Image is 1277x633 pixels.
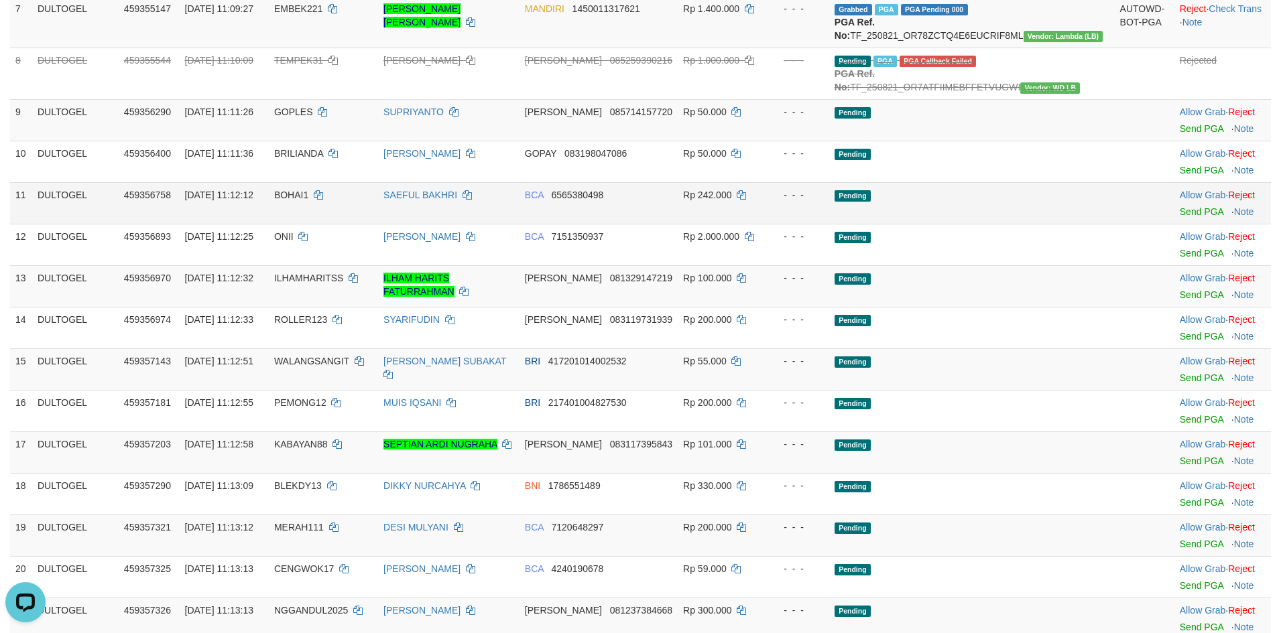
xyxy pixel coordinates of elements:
td: DULTOGEL [32,390,119,431]
span: Rp 55.000 [683,356,727,366]
a: Send PGA [1180,206,1223,217]
span: BCA [525,231,544,242]
a: [PERSON_NAME] [383,605,461,616]
span: BCA [525,522,544,533]
span: [DATE] 11:10:09 [185,55,253,66]
span: MERAH111 [274,522,324,533]
span: PEMONG12 [274,397,326,408]
div: - - - [771,105,824,119]
a: Allow Grab [1180,522,1225,533]
a: Reject [1228,563,1255,574]
a: Send PGA [1180,165,1223,175]
a: Reject [1228,148,1255,159]
span: [DATE] 11:12:33 [185,314,253,325]
td: 16 [10,390,32,431]
span: KABAYAN88 [274,439,328,449]
td: 14 [10,307,32,348]
span: [DATE] 11:12:58 [185,439,253,449]
span: Rp 300.000 [683,605,731,616]
a: Send PGA [1180,539,1223,549]
span: 459357326 [124,605,171,616]
a: [PERSON_NAME] [383,231,461,242]
span: [DATE] 11:11:36 [185,148,253,159]
span: · [1180,107,1228,117]
span: BRILIANDA [274,148,323,159]
a: Reject [1228,522,1255,533]
span: ROLLER123 [274,314,327,325]
a: Send PGA [1180,580,1223,591]
span: Copy 083119731939 to clipboard [610,314,672,325]
td: · [1174,182,1271,224]
a: Reject [1228,397,1255,408]
a: Allow Grab [1180,190,1225,200]
span: Pending [835,522,871,534]
span: Pending [835,606,871,617]
a: Allow Grab [1180,563,1225,574]
span: [DATE] 11:12:12 [185,190,253,200]
span: Rp 200.000 [683,397,731,408]
span: · [1180,563,1228,574]
span: [DATE] 11:13:13 [185,605,253,616]
div: - - - [771,437,824,451]
a: [PERSON_NAME] [383,563,461,574]
td: DULTOGEL [32,348,119,390]
div: - - - [771,147,824,160]
span: BLEKDY13 [274,480,322,491]
td: DULTOGEL [32,99,119,141]
td: 12 [10,224,32,265]
a: Allow Grab [1180,273,1225,283]
span: WALANGSANGIT [274,356,349,366]
a: Note [1234,622,1254,632]
a: Send PGA [1180,622,1223,632]
span: · [1180,356,1228,366]
div: - - - [771,354,824,368]
span: · [1180,480,1228,491]
span: 459356893 [124,231,171,242]
span: Pending [835,356,871,368]
span: · [1180,190,1228,200]
span: 459356970 [124,273,171,283]
td: 13 [10,265,32,307]
a: Note [1234,165,1254,175]
div: - - - [771,54,824,67]
td: · [1174,556,1271,597]
a: Send PGA [1180,414,1223,425]
span: Pending [835,149,871,160]
td: · [1174,307,1271,348]
td: DULTOGEL [32,307,119,348]
span: GOPAY [525,148,556,159]
span: BRI [525,356,540,366]
span: Copy 7151350937 to clipboard [552,231,604,242]
span: Rp 100.000 [683,273,731,283]
span: [DATE] 11:09:27 [185,3,253,14]
a: Send PGA [1180,123,1223,134]
span: [PERSON_NAME] [525,107,602,117]
span: ONII [274,231,294,242]
a: Note [1234,248,1254,259]
span: PGA Pending [901,4,968,15]
div: - - - [771,188,824,202]
span: 459355147 [124,3,171,14]
span: Vendor URL: https://dashboard.q2checkout.com/secure [1024,31,1103,42]
a: Note [1234,414,1254,425]
span: [DATE] 11:13:09 [185,480,253,491]
span: 459357321 [124,522,171,533]
a: Reject [1228,314,1255,325]
span: Pending [835,481,871,492]
span: [DATE] 11:12:25 [185,231,253,242]
a: Note [1234,123,1254,134]
div: - - - [771,396,824,409]
a: Send PGA [1180,497,1223,508]
span: [DATE] 11:12:55 [185,397,253,408]
a: [PERSON_NAME] [PERSON_NAME] [383,3,461,27]
span: Marked by bwjop [875,4,898,15]
span: GOPLES [274,107,313,117]
a: Note [1234,539,1254,549]
a: ILHAM HARITS FATURRAHMAN [383,273,454,297]
span: 459357203 [124,439,171,449]
td: 15 [10,348,32,390]
span: Rp 2.000.000 [683,231,739,242]
td: · [1174,265,1271,307]
a: Reject [1228,190,1255,200]
td: DULTOGEL [32,514,119,556]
